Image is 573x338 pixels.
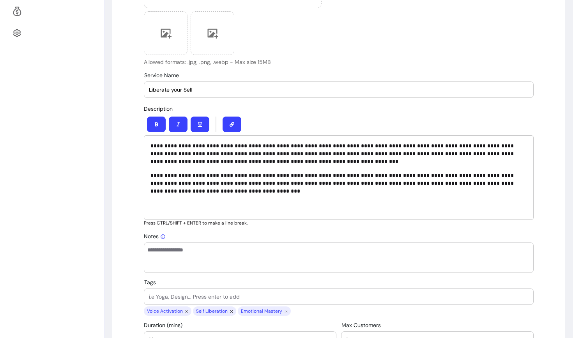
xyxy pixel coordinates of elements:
label: Duration (mins) [144,321,186,329]
a: Settings [9,24,25,42]
input: Tags [149,293,529,301]
span: Voice Activation [145,308,184,314]
span: close chip [184,306,190,316]
span: Max Customers [341,322,381,329]
span: Self Liberation [195,308,228,314]
p: Press CTRL/SHIFT + ENTER to make a line break. [144,220,534,226]
span: Service Name [144,72,179,79]
span: Description [144,105,173,112]
span: close chip [228,306,235,316]
span: Tags [144,279,156,286]
textarea: Add your own notes [147,246,530,269]
a: Refer & Earn [9,2,25,21]
span: close chip [283,306,289,316]
input: Service Name [149,86,529,94]
span: Notes [144,233,166,240]
p: Allowed formats: .jpg, .png, .webp - Max size 15MB [144,58,322,66]
span: Emotional Mastery [239,308,283,314]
